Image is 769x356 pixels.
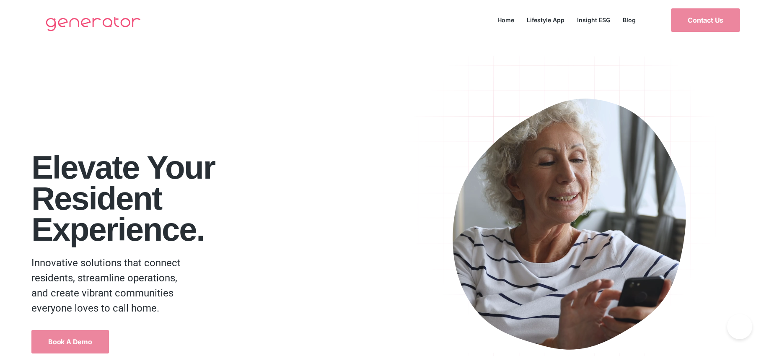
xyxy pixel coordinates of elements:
[571,14,616,26] a: Insight ESG
[616,14,642,26] a: Blog
[491,14,520,26] a: Home
[491,14,642,26] nav: Menu
[31,152,393,245] h1: Elevate your Resident Experience.
[31,255,183,316] p: Innovative solutions that connect residents, streamline operations, and create vibrant communitie...
[727,314,752,339] iframe: Toggle Customer Support
[520,14,571,26] a: Lifestyle App
[31,330,109,353] a: Book a Demo
[48,338,92,345] span: Book a Demo
[671,8,740,32] a: Contact Us
[688,17,723,23] span: Contact Us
